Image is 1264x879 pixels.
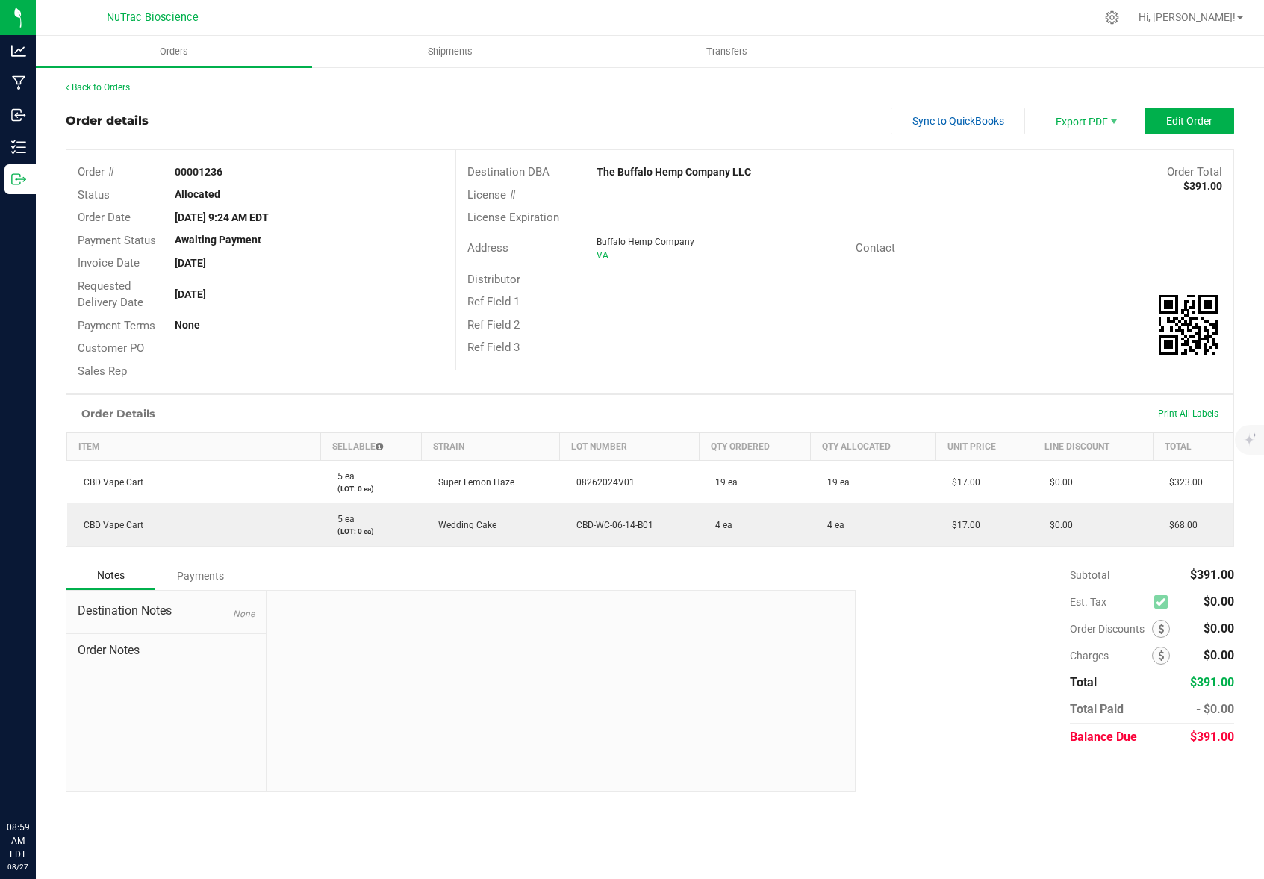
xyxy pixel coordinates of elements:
th: Qty Allocated [811,433,935,461]
span: Wedding Cake [431,520,496,530]
strong: [DATE] [175,257,206,269]
span: Sync to QuickBooks [912,115,1004,127]
th: Unit Price [935,433,1033,461]
span: 5 ea [330,514,355,524]
th: Sellable [321,433,422,461]
span: $0.00 [1042,520,1073,530]
span: Super Lemon Haze [431,477,514,488]
span: Total [1070,675,1097,689]
span: NuTrac Bioscience [107,11,199,24]
th: Lot Number [560,433,699,461]
div: Order details [66,112,149,130]
th: Item [67,433,321,461]
button: Edit Order [1145,108,1234,134]
div: Manage settings [1103,10,1121,25]
span: CBD Vape Cart [76,520,143,530]
span: $323.00 [1162,477,1203,488]
span: VA [597,250,608,261]
span: Order Discounts [1070,623,1152,635]
strong: [DATE] 9:24 AM EDT [175,211,269,223]
span: Calculate excise tax [1154,592,1174,612]
span: $391.00 [1190,675,1234,689]
span: $0.00 [1204,594,1234,609]
strong: Allocated [175,188,220,200]
strong: None [175,319,200,331]
span: License Expiration [467,211,559,224]
span: $0.00 [1204,648,1234,662]
th: Total [1153,433,1233,461]
div: Payments [155,562,245,589]
span: Est. Tax [1070,596,1148,608]
strong: The Buffalo Hemp Company LLC [597,166,751,178]
span: Order Date [78,211,131,224]
h1: Order Details [81,408,155,420]
strong: 00001236 [175,166,222,178]
div: Notes [66,562,155,590]
span: 4 ea [708,520,732,530]
button: Sync to QuickBooks [891,108,1025,134]
span: CBD Vape Cart [76,477,143,488]
span: Hi, [PERSON_NAME]! [1139,11,1236,23]
span: Order Notes [78,642,255,659]
span: Destination DBA [467,165,550,178]
span: CBD-WC-06-14-B01 [569,520,653,530]
span: Transfers [686,45,768,58]
span: Ref Field 1 [467,295,520,308]
span: Address [467,241,508,255]
p: 08/27 [7,861,29,872]
span: Destination Notes [78,602,255,620]
th: Qty Ordered [699,433,811,461]
strong: Awaiting Payment [175,234,261,246]
span: $17.00 [944,520,980,530]
span: Shipments [408,45,493,58]
inline-svg: Manufacturing [11,75,26,90]
th: Strain [422,433,560,461]
span: 5 ea [330,471,355,482]
span: Distributor [467,273,520,286]
strong: $391.00 [1183,180,1222,192]
span: $68.00 [1162,520,1198,530]
span: Subtotal [1070,569,1109,581]
span: 19 ea [708,477,738,488]
span: Charges [1070,650,1152,662]
inline-svg: Analytics [11,43,26,58]
span: Total Paid [1070,702,1124,716]
span: $0.00 [1042,477,1073,488]
inline-svg: Inventory [11,140,26,155]
span: Ref Field 2 [467,318,520,332]
a: Transfers [588,36,865,67]
img: Scan me! [1159,295,1218,355]
span: Contact [856,241,895,255]
p: (LOT: 0 ea) [330,526,413,537]
span: $391.00 [1190,730,1234,744]
span: Order # [78,165,114,178]
qrcode: 00001236 [1159,295,1218,355]
span: 19 ea [820,477,850,488]
span: Payment Status [78,234,156,247]
span: Balance Due [1070,730,1137,744]
a: Back to Orders [66,82,130,93]
span: 4 ea [820,520,844,530]
span: None [233,609,255,619]
span: Status [78,188,110,202]
span: Buffalo Hemp Company [597,237,694,247]
span: Payment Terms [78,319,155,332]
span: Order Total [1167,165,1222,178]
span: Invoice Date [78,256,140,270]
li: Export PDF [1040,108,1130,134]
span: - $0.00 [1196,702,1234,716]
span: Print All Labels [1158,409,1218,419]
span: $17.00 [944,477,980,488]
span: Customer PO [78,341,144,355]
span: Sales Rep [78,364,127,378]
a: Orders [36,36,312,67]
span: $0.00 [1204,621,1234,636]
span: $391.00 [1190,568,1234,582]
p: (LOT: 0 ea) [330,483,413,494]
span: Requested Delivery Date [78,279,143,310]
span: License # [467,188,516,202]
strong: [DATE] [175,288,206,300]
span: 08262024V01 [569,477,635,488]
inline-svg: Inbound [11,108,26,122]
